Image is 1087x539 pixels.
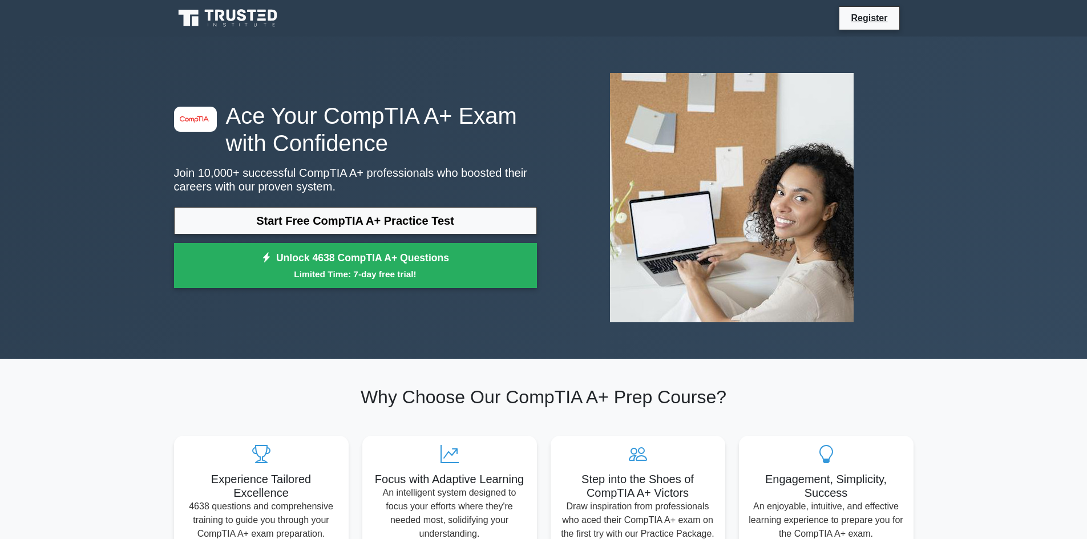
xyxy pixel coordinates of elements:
h5: Step into the Shoes of CompTIA A+ Victors [560,472,716,500]
a: Register [844,11,894,25]
h2: Why Choose Our CompTIA A+ Prep Course? [174,386,914,408]
h5: Engagement, Simplicity, Success [748,472,904,500]
h1: Ace Your CompTIA A+ Exam with Confidence [174,102,537,157]
h5: Experience Tailored Excellence [183,472,340,500]
h5: Focus with Adaptive Learning [371,472,528,486]
p: Join 10,000+ successful CompTIA A+ professionals who boosted their careers with our proven system. [174,166,537,193]
small: Limited Time: 7-day free trial! [188,268,523,281]
a: Unlock 4638 CompTIA A+ QuestionsLimited Time: 7-day free trial! [174,243,537,289]
a: Start Free CompTIA A+ Practice Test [174,207,537,234]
